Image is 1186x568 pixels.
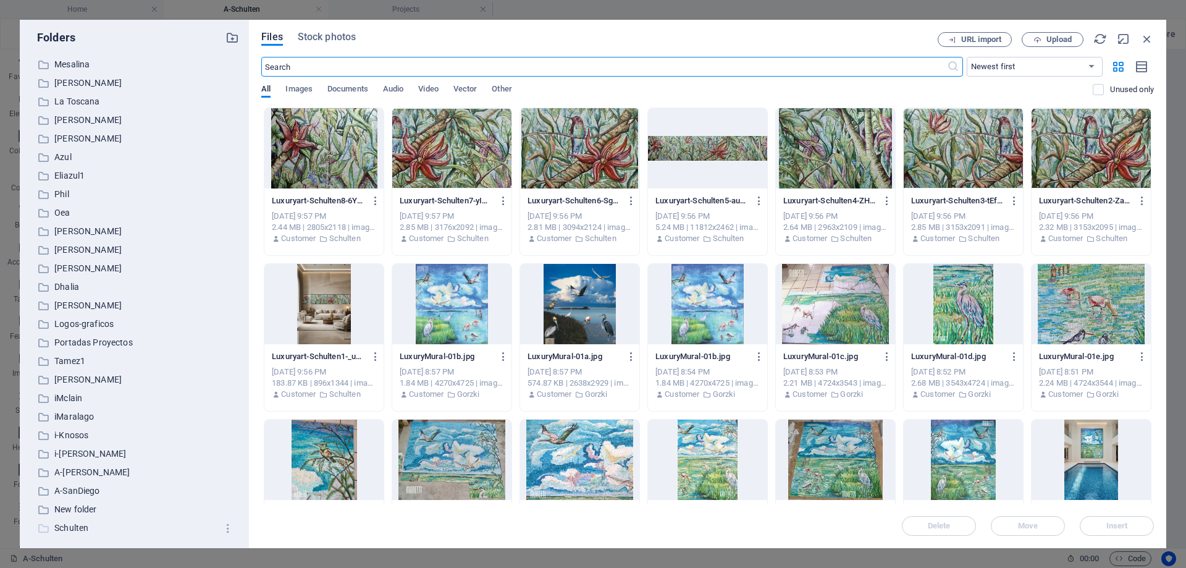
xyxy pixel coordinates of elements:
p: Tamez1 [54,354,216,368]
p: Luxuryart-Schulten1-_uQ03UnJ_hWM8QRhThVtbQ.jpg [272,351,364,362]
p: [PERSON_NAME] [54,373,216,387]
p: LuxuryMural-01b.jpg [655,351,748,362]
p: Displays only files that are not in use on the website. Files added during this session can still... [1110,84,1154,95]
div: [PERSON_NAME] [30,372,239,388]
div: Logos-graficos [30,316,239,332]
span: Upload [1046,36,1072,43]
div: 2.85 MB | 3153x2091 | image/jpeg [911,222,1016,233]
div: 2.81 MB | 3094x2124 | image/jpeg [528,222,632,233]
button: URL import [938,32,1012,47]
p: Customer [793,389,827,400]
div: A-[PERSON_NAME] [30,465,239,480]
div: 1.84 MB | 4270x4725 | image/jpeg [400,378,504,389]
p: Customer [665,389,699,400]
p: Customer [281,233,316,244]
p: Customer [920,389,955,400]
p: LuxuryMural-01e.jpg [1039,351,1132,362]
div: 1.84 MB | 4270x4725 | image/jpeg [655,378,760,389]
p: Dhalia [54,280,216,294]
span: URL import [961,36,1001,43]
div: A-SanDiego [30,483,239,499]
div: i-[PERSON_NAME] [30,446,239,462]
div: By: Customer | Folder: Schulten [911,233,1016,244]
p: i-Knosos [54,428,216,443]
div: La Toscana [30,94,239,109]
div: [PERSON_NAME] [30,112,239,128]
p: Luxuryart-Schulten2-ZawGo8Bq3Ub0dKmxwpeU0g.jpg [1039,195,1132,206]
div: 2.64 MB | 2963x2109 | image/jpeg [783,222,888,233]
p: Customer [537,389,571,400]
p: Customer [1048,233,1083,244]
p: Luxuryart-Schulten4-ZHYenIEHXDo2cHi4dxJ5YA.jpg [783,195,876,206]
p: LuxuryMural-01c.jpg [783,351,876,362]
p: [PERSON_NAME] [54,261,216,276]
p: Schulten [54,521,216,535]
span: Other [492,82,511,99]
i: Create new folder [225,31,239,45]
div: [DATE] 9:56 PM [911,211,1016,222]
span: Audio [383,82,403,99]
p: Schulten [968,233,999,244]
div: Tamez1 [30,354,239,369]
p: New folder [54,502,216,517]
div: i-Knosos [30,428,239,443]
div: Portadas Proyectos [30,335,239,350]
p: Customer [409,389,444,400]
p: A-SanDiego [54,484,216,498]
button: Upload [1022,32,1083,47]
i: Close [1140,32,1154,46]
p: Gorzki [1096,389,1119,400]
div: 2.24 MB | 4724x3544 | image/jpeg [1039,378,1143,389]
p: Customer [793,233,827,244]
p: Luxuryart-Schulten5-auhQDalaqZ_StQzwKR1kUw.jpg [655,195,748,206]
div: [DATE] 9:56 PM [1039,211,1143,222]
p: [PERSON_NAME] [54,299,216,313]
p: Eliazul1 [54,169,216,183]
div: [DATE] 8:51 PM [1039,367,1143,378]
p: Schulten [585,233,616,244]
p: Customer [409,233,444,244]
span: Files [261,30,283,45]
div: Dhalia [30,279,239,295]
p: Schulten [329,233,361,244]
div: [DATE] 9:56 PM [783,211,888,222]
div: [DATE] 9:56 PM [272,367,376,378]
p: A-[PERSON_NAME] [54,465,216,480]
p: Schulten [713,233,744,244]
div: By: Customer | Folder: Schulten [400,233,504,244]
div: iMaralago [30,409,239,425]
p: [PERSON_NAME] [54,224,216,239]
p: [PERSON_NAME] [54,132,216,146]
p: Customer [665,233,699,244]
div: [DATE] 8:52 PM [911,367,1016,378]
div: By: Customer | Folder: Schulten [1039,233,1143,244]
div: New folder [30,502,239,517]
div: [PERSON_NAME] [30,224,239,239]
p: Gorzki [968,389,991,400]
div: iMclain [30,391,239,406]
div: [DATE] 9:56 PM [655,211,760,222]
p: Logos-graficos [54,317,216,331]
p: Luxuryart-Schulten6-SgMt1iaDFU04qzfME_Y8og.jpg [528,195,620,206]
p: Schulten [329,389,361,400]
span: Stock photos [298,30,356,45]
p: iMclain [54,391,216,405]
p: Schulten [1096,233,1127,244]
div: [DATE] 9:56 PM [528,211,632,222]
p: [PERSON_NAME] [54,243,216,257]
div: [DATE] 8:57 PM [528,367,632,378]
div: [DATE] 8:53 PM [783,367,888,378]
div: [PERSON_NAME] [30,298,239,313]
p: Gorzki [585,389,608,400]
div: [PERSON_NAME] [30,242,239,258]
div: Eliazul1 [30,168,239,184]
span: Documents [327,82,368,99]
p: LuxuryMural-01d.jpg [911,351,1004,362]
p: iMaralago [54,410,216,424]
div: 2.44 MB | 2805x2118 | image/jpeg [272,222,376,233]
div: Mesalina [30,57,239,72]
p: Schulten [840,233,872,244]
p: Luxuryart-Schulten8-6YCTAvJxjkSRlVgF6WRllQ.jpg [272,195,364,206]
div: By: Customer | Folder: Schulten [272,389,376,400]
p: [PERSON_NAME] [54,113,216,127]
